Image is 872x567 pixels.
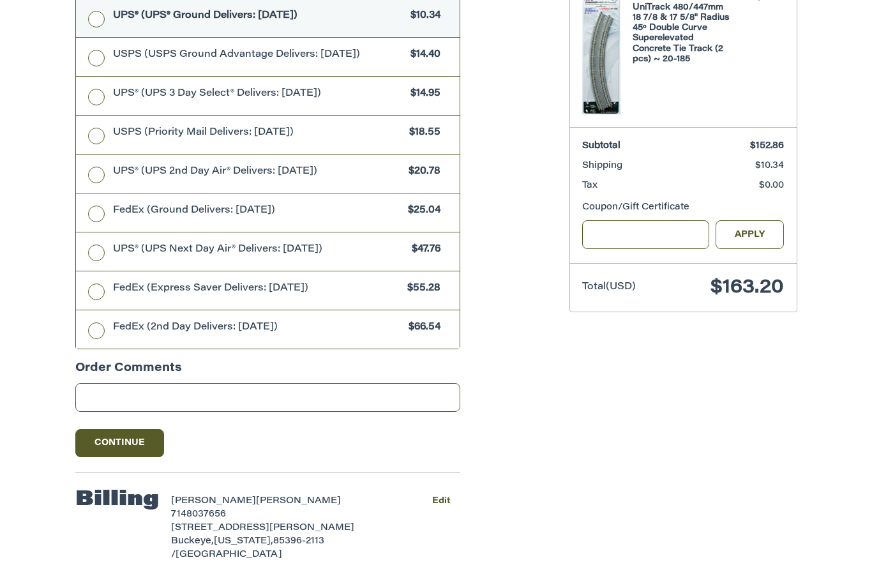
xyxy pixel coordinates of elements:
[171,511,226,520] span: 7148037656
[406,243,441,258] span: $47.76
[582,283,636,292] span: Total (USD)
[423,492,460,511] button: Edit
[403,126,441,141] span: $18.55
[402,282,441,297] span: $55.28
[403,165,441,180] span: $20.78
[113,165,403,180] span: UPS® (UPS 2nd Day Air® Delivers: [DATE])
[113,10,405,24] span: UPS® (UPS® Ground Delivers: [DATE])
[113,87,405,102] span: UPS® (UPS 3 Day Select® Delivers: [DATE])
[755,162,784,171] span: $10.34
[214,538,273,547] span: [US_STATE],
[405,87,441,102] span: $14.95
[113,204,402,219] span: FedEx (Ground Delivers: [DATE])
[582,202,784,215] div: Coupon/Gift Certificate
[176,551,282,560] span: [GEOGRAPHIC_DATA]
[582,142,620,151] span: Subtotal
[710,279,784,298] span: $163.20
[113,321,403,336] span: FedEx (2nd Day Delivers: [DATE])
[171,497,256,506] span: [PERSON_NAME]
[113,282,402,297] span: FedEx (Express Saver Delivers: [DATE])
[405,49,441,63] span: $14.40
[405,10,441,24] span: $10.34
[171,524,354,533] span: [STREET_ADDRESS][PERSON_NAME]
[750,142,784,151] span: $152.86
[113,49,405,63] span: USPS (USPS Ground Advantage Delivers: [DATE])
[403,321,441,336] span: $66.54
[582,162,622,171] span: Shipping
[256,497,341,506] span: [PERSON_NAME]
[582,182,598,191] span: Tax
[75,430,165,458] button: Continue
[759,182,784,191] span: $0.00
[113,243,406,258] span: UPS® (UPS Next Day Air® Delivers: [DATE])
[113,126,403,141] span: USPS (Priority Mail Delivers: [DATE])
[402,204,441,219] span: $25.04
[75,488,159,513] h2: Billing
[171,538,214,547] span: Buckeye,
[582,221,709,250] input: Gift Certificate or Coupon Code
[716,221,785,250] button: Apply
[75,361,182,384] legend: Order Comments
